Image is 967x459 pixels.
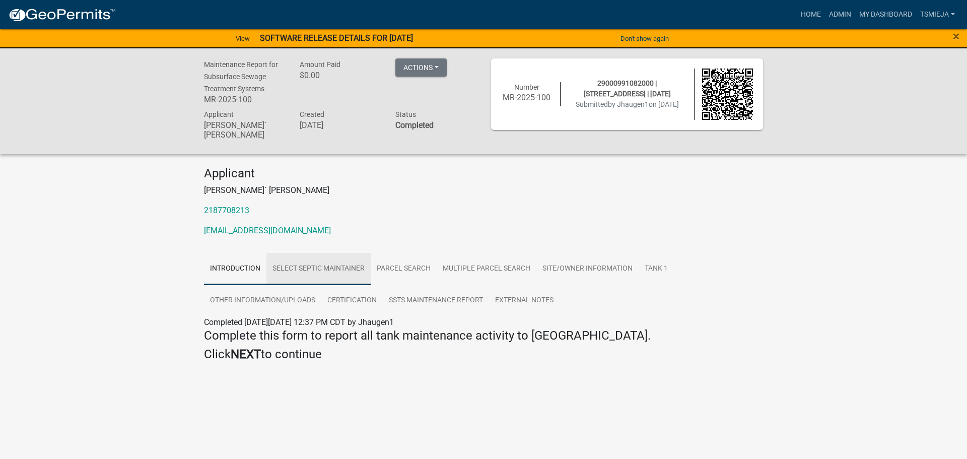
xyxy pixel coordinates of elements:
[204,253,266,285] a: Introduction
[916,5,959,24] a: tsmieja
[489,285,560,317] a: External Notes
[204,166,763,181] h4: Applicant
[204,206,249,215] a: 2187708213
[204,120,285,140] h6: [PERSON_NAME]` [PERSON_NAME]
[300,71,380,80] h6: $0.00
[395,110,416,118] span: Status
[204,95,285,104] h6: MR-2025-100
[204,226,331,235] a: [EMAIL_ADDRESS][DOMAIN_NAME]
[855,5,916,24] a: My Dashboard
[536,253,639,285] a: Site/Owner Information
[260,33,413,43] strong: SOFTWARE RELEASE DETAILS FOR [DATE]
[232,30,254,47] a: View
[231,347,261,361] strong: NEXT
[383,285,489,317] a: SSTS Maintenance Report
[797,5,825,24] a: Home
[204,60,278,93] span: Maintenance Report for Subsurface Sewage Treatment Systems
[953,29,959,43] span: ×
[953,30,959,42] button: Close
[501,93,552,102] h6: MR-2025-100
[514,83,539,91] span: Number
[576,100,679,108] span: Submitted on [DATE]
[639,253,674,285] a: Tank 1
[395,120,434,130] strong: Completed
[204,285,321,317] a: Other Information/Uploads
[608,100,649,108] span: by Jhaugen1
[266,253,371,285] a: Select Septic Maintainer
[437,253,536,285] a: Multiple Parcel Search
[584,79,671,98] span: 29000991082000 | [STREET_ADDRESS] | [DATE]
[300,60,340,69] span: Amount Paid
[371,253,437,285] a: Parcel search
[204,347,763,362] h4: Click to continue
[616,30,673,47] button: Don't show again
[825,5,855,24] a: Admin
[395,58,447,77] button: Actions
[321,285,383,317] a: Certification
[204,184,763,196] p: [PERSON_NAME]` [PERSON_NAME]
[204,110,234,118] span: Applicant
[204,329,763,343] h4: Complete this form to report all tank maintenance activity to [GEOGRAPHIC_DATA].
[300,110,324,118] span: Created
[204,317,394,327] span: Completed [DATE][DATE] 12:37 PM CDT by Jhaugen1
[300,120,380,130] h6: [DATE]
[702,69,753,120] img: QR code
